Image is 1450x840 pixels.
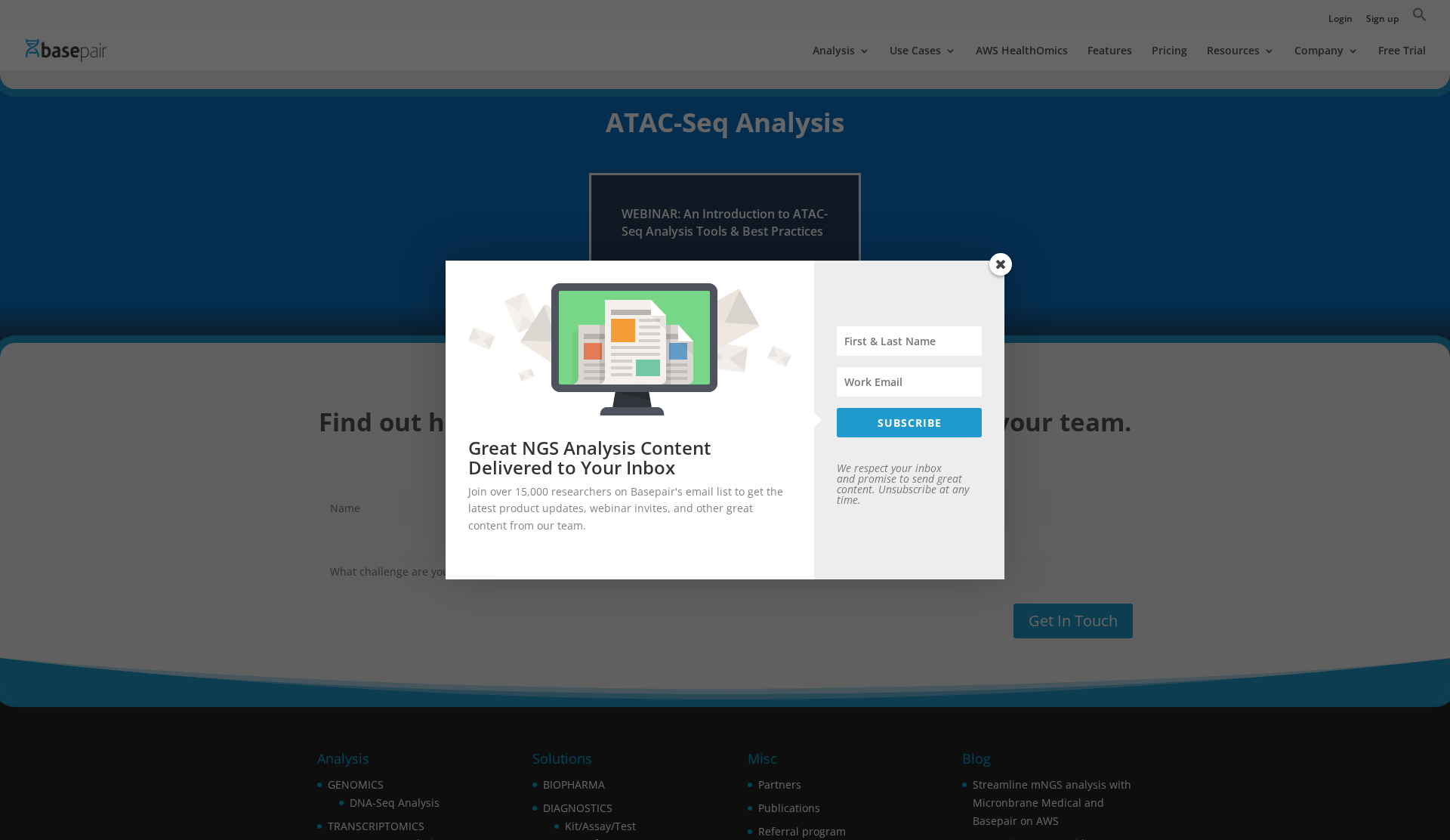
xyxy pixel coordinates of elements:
[837,408,982,437] button: SUBSCRIBE
[878,415,942,430] span: SUBSCRIBE
[468,438,791,478] h2: Great NGS Analysis Content Delivered to Your Inbox
[837,461,969,507] em: We respect your inbox and promise to send great content. Unsubscribe at any time.
[468,483,791,534] p: Join over 15,000 researchers on Basepair's email list to get the latest product updates, webinar ...
[457,272,803,427] img: Great NGS Analysis Content Delivered to Your Inbox
[1374,764,1432,822] iframe: Drift Widget Chat Controller
[837,367,982,397] input: Work Email
[837,326,982,356] input: First & Last Name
